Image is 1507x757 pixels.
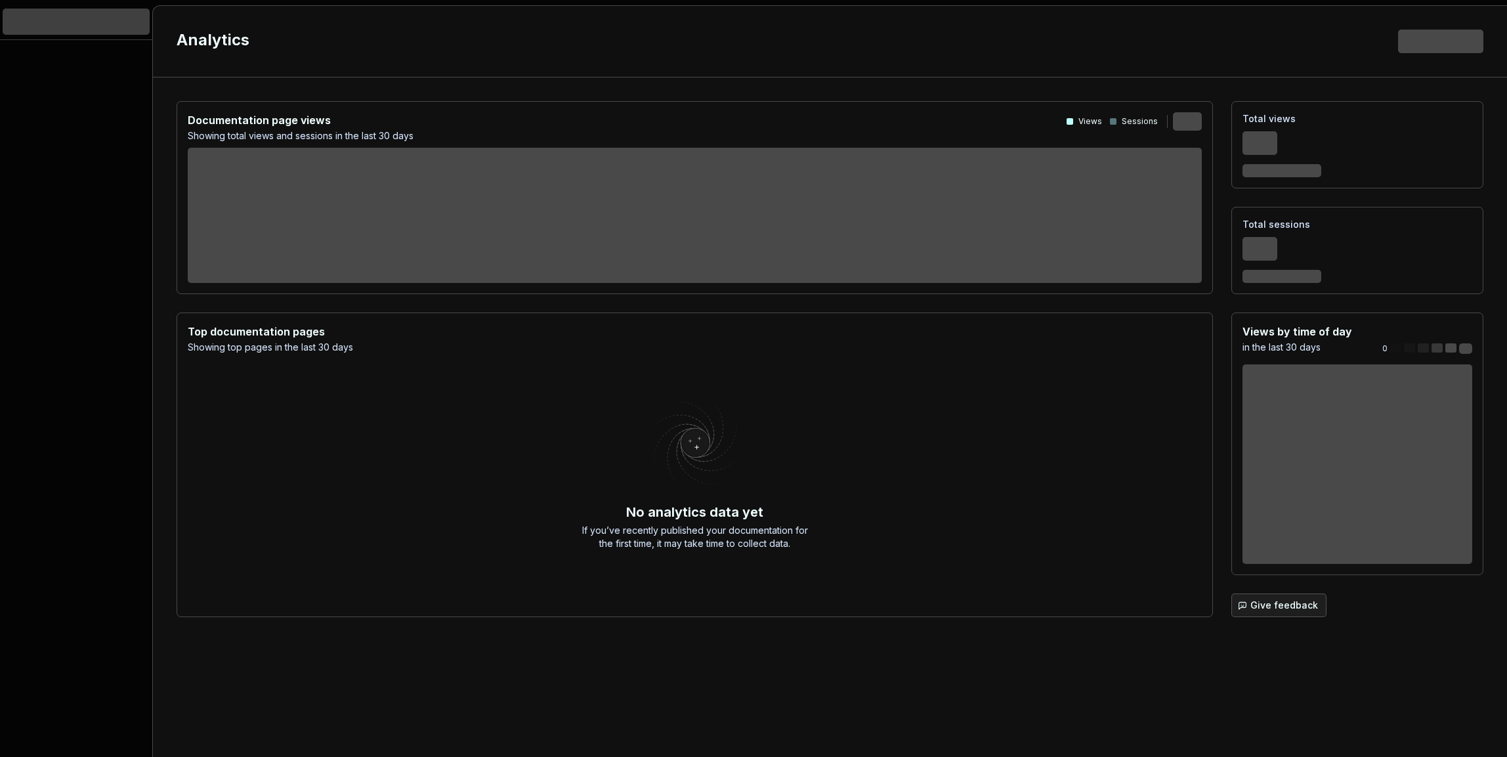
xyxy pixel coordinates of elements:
div: If you’ve recently published your documentation for the first time, it may take time to collect d... [577,524,813,550]
p: in the last 30 days [1242,341,1352,354]
div: No analytics data yet [626,503,763,521]
span: Give feedback [1250,599,1318,612]
button: Give feedback [1231,594,1327,617]
p: Showing top pages in the last 30 days [188,341,353,354]
p: Showing total views and sessions in the last 30 days [188,129,414,142]
p: Views [1078,116,1102,127]
p: Top documentation pages [188,324,353,339]
p: Sessions [1122,116,1158,127]
p: Documentation page views [188,112,414,128]
p: Views by time of day [1242,324,1352,339]
p: Total views [1242,112,1472,125]
h2: Analytics [177,30,1377,51]
p: Total sessions [1242,218,1472,231]
p: 0 [1382,343,1388,354]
